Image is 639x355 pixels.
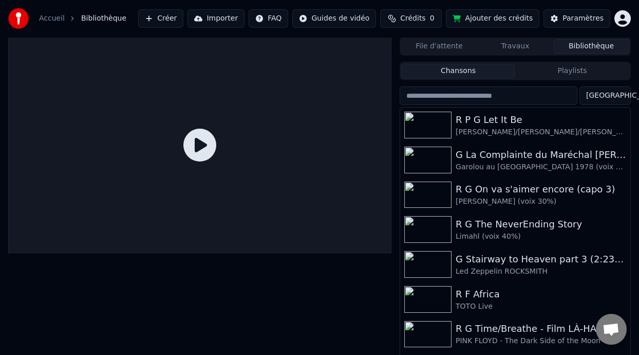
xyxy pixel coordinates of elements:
div: Led Zeppelin ROCKSMITH [456,267,626,277]
div: R F Africa [456,287,626,301]
button: Bibliothèque [553,39,629,54]
div: R G Time/Breathe - Film LÀ-HAUT (UP Pixar Disney) 0:21 - [PERSON_NAME] & [PERSON_NAME] story [456,322,626,336]
nav: breadcrumb [39,13,126,24]
div: R P G Let It Be [456,113,626,127]
img: youka [8,8,29,29]
button: Guides de vidéo [292,9,376,28]
div: Limahl (voix 40%) [456,232,626,242]
button: FAQ [249,9,288,28]
button: Paramètres [543,9,610,28]
div: Garolou au [GEOGRAPHIC_DATA] 1978 (voix 40%) [456,162,626,172]
div: Paramètres [562,13,604,24]
div: [PERSON_NAME] (voix 30%) [456,197,626,207]
div: G La Complainte du Maréchal [PERSON_NAME] [456,148,626,162]
button: Importer [187,9,245,28]
button: Chansons [401,64,515,79]
a: Accueil [39,13,65,24]
span: Crédits [400,13,425,24]
span: Bibliothèque [81,13,126,24]
div: G Stairway to Heaven part 3 (2:23 - 5:44) -8% [456,252,626,267]
div: TOTO Live [456,301,626,312]
div: PINK FLOYD - The Dark Side of the Moon [456,336,626,346]
button: Playlists [515,64,629,79]
span: 0 [430,13,435,24]
button: File d'attente [401,39,477,54]
button: Travaux [477,39,553,54]
button: Crédits0 [380,9,442,28]
div: R G The NeverEnding Story [456,217,626,232]
div: R G On va s'aimer encore (capo 3) [456,182,626,197]
button: Ajouter des crédits [446,9,539,28]
div: [PERSON_NAME]/[PERSON_NAME]/[PERSON_NAME] THE BEATLES (voix 20%) [456,127,626,137]
button: Créer [138,9,183,28]
a: Ouvrir le chat [596,314,627,345]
